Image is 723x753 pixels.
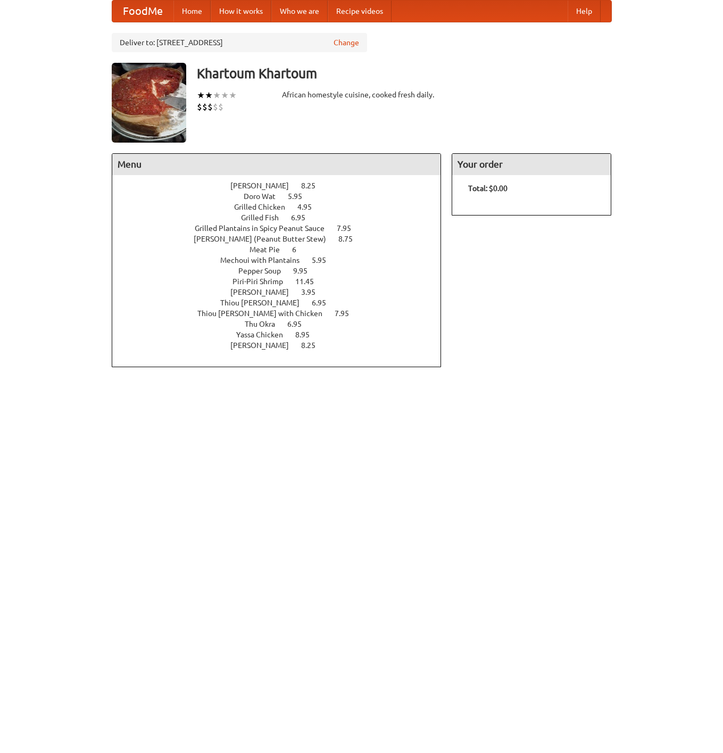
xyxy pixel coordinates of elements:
li: $ [207,101,213,113]
a: Home [173,1,211,22]
a: Grilled Plantains in Spicy Peanut Sauce 7.95 [195,224,371,233]
span: [PERSON_NAME] [230,341,300,350]
span: [PERSON_NAME] (Peanut Butter Stew) [194,235,337,243]
span: 4.95 [297,203,322,211]
h4: Menu [112,154,441,175]
span: 6.95 [287,320,312,328]
a: [PERSON_NAME] 8.25 [230,341,335,350]
span: 5.95 [288,192,313,201]
span: Mechoui with Plantains [220,256,310,264]
li: ★ [221,89,229,101]
a: Yassa Chicken 8.95 [236,330,329,339]
span: Grilled Fish [241,213,289,222]
img: angular.jpg [112,63,186,143]
span: [PERSON_NAME] [230,288,300,296]
b: Total: $0.00 [468,184,508,193]
span: Thiou [PERSON_NAME] [220,299,310,307]
a: Thu Okra 6.95 [245,320,321,328]
span: [PERSON_NAME] [230,181,300,190]
a: [PERSON_NAME] 3.95 [230,288,335,296]
span: Doro Wat [244,192,286,201]
a: Piri-Piri Shrimp 11.45 [232,277,334,286]
a: Grilled Fish 6.95 [241,213,325,222]
a: [PERSON_NAME] (Peanut Butter Stew) 8.75 [194,235,372,243]
a: Pepper Soup 9.95 [238,267,327,275]
span: 8.25 [301,341,326,350]
li: $ [213,101,218,113]
a: [PERSON_NAME] 8.25 [230,181,335,190]
span: Pepper Soup [238,267,292,275]
div: Deliver to: [STREET_ADDRESS] [112,33,367,52]
span: Thu Okra [245,320,286,328]
span: 8.25 [301,181,326,190]
span: Meat Pie [250,245,290,254]
span: 3.95 [301,288,326,296]
span: Thiou [PERSON_NAME] with Chicken [197,309,333,318]
li: ★ [229,89,237,101]
li: ★ [197,89,205,101]
h4: Your order [452,154,611,175]
span: 6.95 [312,299,337,307]
h3: Khartoum Khartoum [197,63,612,84]
a: Who we are [271,1,328,22]
a: Thiou [PERSON_NAME] 6.95 [220,299,346,307]
a: How it works [211,1,271,22]
span: 9.95 [293,267,318,275]
a: Recipe videos [328,1,392,22]
span: Yassa Chicken [236,330,294,339]
a: Mechoui with Plantains 5.95 [220,256,346,264]
span: 11.45 [295,277,325,286]
span: 8.95 [295,330,320,339]
span: 8.75 [338,235,363,243]
a: Doro Wat 5.95 [244,192,322,201]
span: 6 [292,245,307,254]
span: Grilled Chicken [234,203,296,211]
span: 6.95 [291,213,316,222]
li: ★ [213,89,221,101]
span: Piri-Piri Shrimp [232,277,294,286]
a: Change [334,37,359,48]
li: ★ [205,89,213,101]
a: FoodMe [112,1,173,22]
li: $ [202,101,207,113]
a: Meat Pie 6 [250,245,316,254]
span: 7.95 [337,224,362,233]
li: $ [218,101,223,113]
li: $ [197,101,202,113]
div: African homestyle cuisine, cooked fresh daily. [282,89,442,100]
span: 7.95 [335,309,360,318]
span: Grilled Plantains in Spicy Peanut Sauce [195,224,335,233]
a: Help [568,1,601,22]
span: 5.95 [312,256,337,264]
a: Grilled Chicken 4.95 [234,203,331,211]
a: Thiou [PERSON_NAME] with Chicken 7.95 [197,309,369,318]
